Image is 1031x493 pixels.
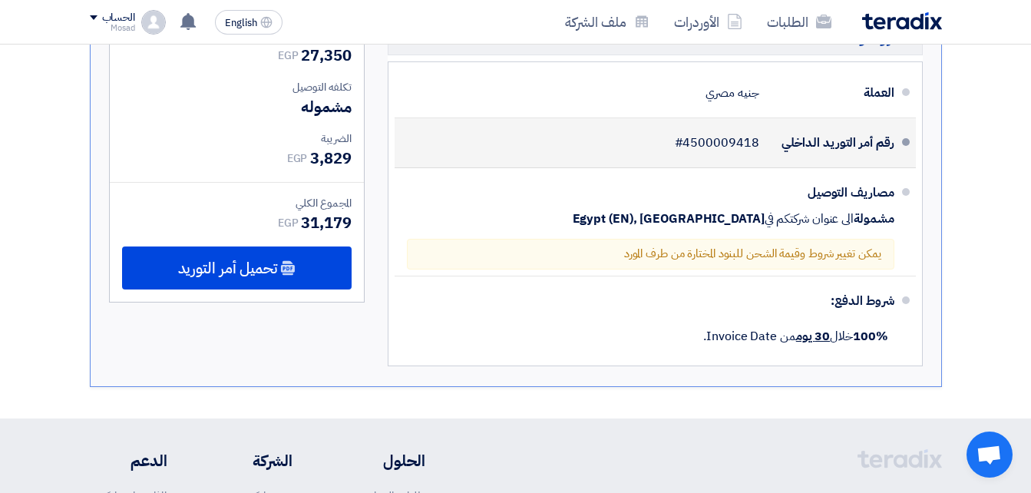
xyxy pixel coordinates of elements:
button: English [215,10,283,35]
a: الأوردرات [662,4,755,40]
div: المجموع الكلي [122,195,352,211]
span: 3,829 [310,147,352,170]
span: تحميل أمر التوريد [178,261,277,275]
a: الطلبات [755,4,844,40]
div: Mosad [90,24,135,32]
span: 31,179 [301,211,351,234]
div: رقم أمر التوريد الداخلي [772,124,894,161]
span: خلال من Invoice Date. [703,327,887,346]
img: Teradix logo [862,12,942,30]
span: #4500009418 [675,135,759,151]
div: شروط الدفع: [419,283,894,319]
div: الضريبة [122,131,352,147]
li: الحلول [339,449,425,472]
li: الشركة [213,449,292,472]
div: جنيه مصري [706,78,758,108]
img: profile_test.png [141,10,166,35]
div: مصاريف التوصيل [772,174,894,211]
u: 30 يوم [796,327,830,346]
span: English [225,18,257,28]
div: تكلفه التوصيل [122,79,352,95]
span: EGP [278,48,299,64]
strong: 100% [853,327,888,346]
span: EGP [287,151,308,167]
div: يمكن تغيير شروط وقيمة الشحن للبنود المختارة من طرف المورد [407,239,894,270]
div: الحساب [102,12,135,25]
span: Egypt (EN), [GEOGRAPHIC_DATA] [573,211,765,227]
span: الى عنوان شركتكم في [765,211,854,227]
span: 27,350 [301,44,351,67]
div: العملة [772,74,894,111]
span: مشمولة [854,211,894,227]
a: Open chat [967,432,1013,478]
li: الدعم [90,449,167,472]
a: ملف الشركة [553,4,662,40]
span: مشموله [301,95,351,118]
span: EGP [278,215,299,231]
